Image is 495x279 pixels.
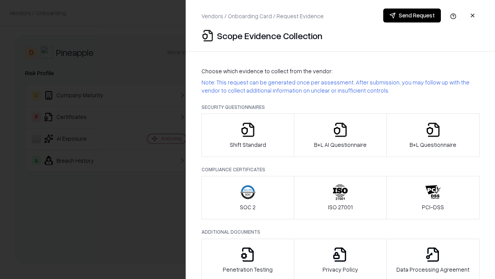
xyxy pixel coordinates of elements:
button: B+L AI Questionnaire [294,114,387,157]
p: SOC 2 [240,203,256,211]
p: ISO 27001 [328,203,353,211]
button: Send Request [383,9,441,22]
p: Choose which evidence to collect from the vendor: [201,67,480,75]
button: Shift Standard [201,114,294,157]
p: Shift Standard [230,141,266,149]
button: ISO 27001 [294,176,387,219]
p: Compliance Certificates [201,166,480,173]
p: B+L Questionnaire [410,141,456,149]
p: Penetration Testing [223,265,273,274]
p: B+L AI Questionnaire [314,141,367,149]
p: Additional Documents [201,229,480,235]
p: Security Questionnaires [201,104,480,110]
p: PCI-DSS [422,203,444,211]
button: B+L Questionnaire [386,114,480,157]
p: Data Processing Agreement [396,265,469,274]
p: Privacy Policy [323,265,358,274]
p: Note: This request can be generated once per assessment. After submission, you may follow up with... [201,78,480,95]
button: PCI-DSS [386,176,480,219]
p: Vendors / Onboarding Card / Request Evidence [201,12,324,20]
button: SOC 2 [201,176,294,219]
p: Scope Evidence Collection [217,29,323,42]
